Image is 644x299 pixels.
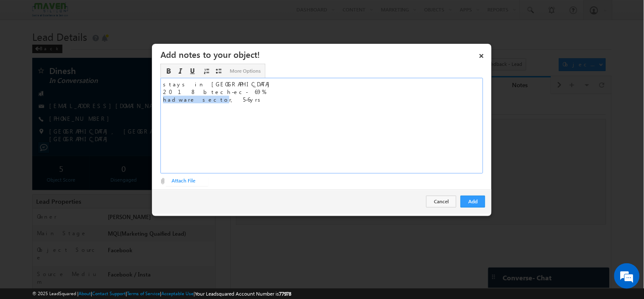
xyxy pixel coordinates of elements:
[160,47,489,62] h3: Add notes to your object!
[163,66,174,76] a: Bold
[124,234,154,246] em: Submit
[14,45,36,56] img: d_60004797649_company_0_60004797649
[202,66,212,76] a: Insert/Remove Numbered List
[474,47,489,62] a: ×
[160,68,483,76] label: Description
[11,79,155,227] textarea: Type your message and click 'Submit'
[139,4,160,25] div: Minimize live chat window
[79,290,91,296] a: About
[426,196,456,208] button: Cancel
[214,66,224,76] a: Insert/Remove Bulleted List
[228,66,262,76] a: More Options
[461,196,485,208] button: Add
[92,290,126,296] a: Contact Support
[32,290,292,298] span: © 2025 LeadSquared | | | | |
[163,96,481,103] div: hadware sector, 5-6yrs
[279,290,292,297] span: 77978
[161,290,194,296] a: Acceptable Use
[187,66,197,76] a: Underline
[195,290,292,297] span: Your Leadsquared Account Number is
[44,45,143,56] div: Leave a message
[160,78,483,174] div: Rich Text Editor, Description-inline-editor-div
[175,66,186,76] a: Italic
[127,290,160,296] a: Terms of Service
[163,88,481,96] div: 2018 btech-ec- 69%
[230,67,261,74] span: More Options
[163,80,481,88] div: stays in [GEOGRAPHIC_DATA]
